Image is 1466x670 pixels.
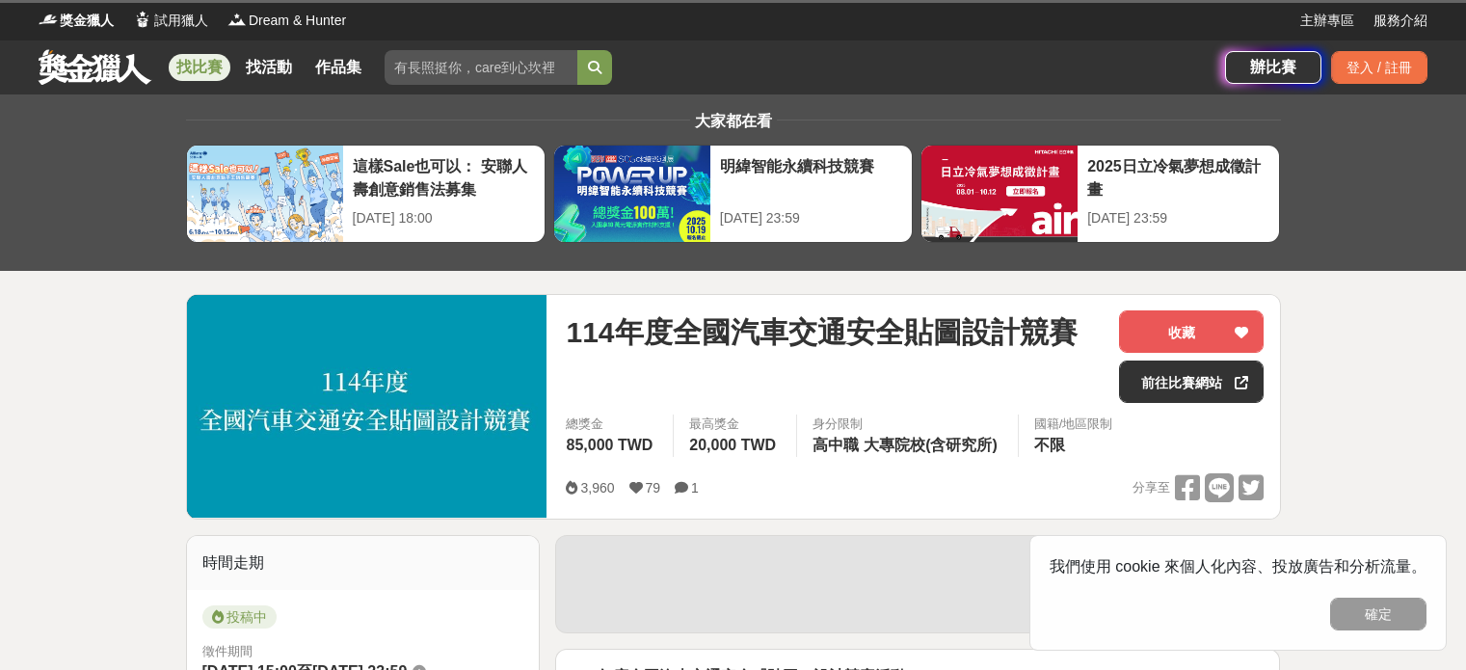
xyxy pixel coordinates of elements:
span: 總獎金 [566,415,657,434]
span: 79 [646,480,661,496]
div: 國籍/地區限制 [1034,415,1113,434]
div: 明緯智能永續科技競賽 [720,155,902,199]
a: 2025日立冷氣夢想成徵計畫[DATE] 23:59 [920,145,1280,243]
span: 投稿中 [202,605,277,629]
div: [DATE] 23:59 [720,208,902,228]
div: 時間走期 [187,536,540,590]
span: 不限 [1034,437,1065,453]
span: 20,000 TWD [689,437,776,453]
div: [DATE] 23:59 [1087,208,1269,228]
a: Logo獎金獵人 [39,11,114,31]
span: 分享至 [1133,473,1170,502]
button: 確定 [1330,598,1426,630]
button: 收藏 [1119,310,1264,353]
input: 有長照挺你，care到心坎裡！青春出手，拍出照顧 影音徵件活動 [385,50,577,85]
span: 85,000 TWD [566,437,653,453]
span: 114年度全國汽車交通安全貼圖設計競賽 [566,310,1077,354]
span: 試用獵人 [154,11,208,31]
span: 大專院校(含研究所) [864,437,998,453]
a: 作品集 [307,54,369,81]
a: 找活動 [238,54,300,81]
div: 這樣Sale也可以： 安聯人壽創意銷售法募集 [353,155,535,199]
span: 我們使用 cookie 來個人化內容、投放廣告和分析流量。 [1050,558,1426,575]
div: [DATE] 18:00 [353,208,535,228]
a: 主辦專區 [1300,11,1354,31]
div: 身分限制 [813,415,1002,434]
a: LogoDream & Hunter [227,11,346,31]
a: Logo試用獵人 [133,11,208,31]
div: 2025日立冷氣夢想成徵計畫 [1087,155,1269,199]
a: 明緯智能永續科技競賽[DATE] 23:59 [553,145,913,243]
span: 高中職 [813,437,859,453]
span: 大家都在看 [690,113,777,129]
span: 徵件期間 [202,644,253,658]
a: 辦比賽 [1225,51,1321,84]
div: 登入 / 註冊 [1331,51,1427,84]
a: 前往比賽網站 [1119,361,1264,403]
img: Logo [133,10,152,29]
img: Logo [227,10,247,29]
a: 找比賽 [169,54,230,81]
img: Logo [39,10,58,29]
span: Dream & Hunter [249,11,346,31]
img: Cover Image [187,295,547,518]
span: 3,960 [580,480,614,496]
span: 獎金獵人 [60,11,114,31]
a: 這樣Sale也可以： 安聯人壽創意銷售法募集[DATE] 18:00 [186,145,546,243]
span: 1 [691,480,699,496]
a: 服務介紹 [1373,11,1427,31]
span: 最高獎金 [689,415,781,434]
